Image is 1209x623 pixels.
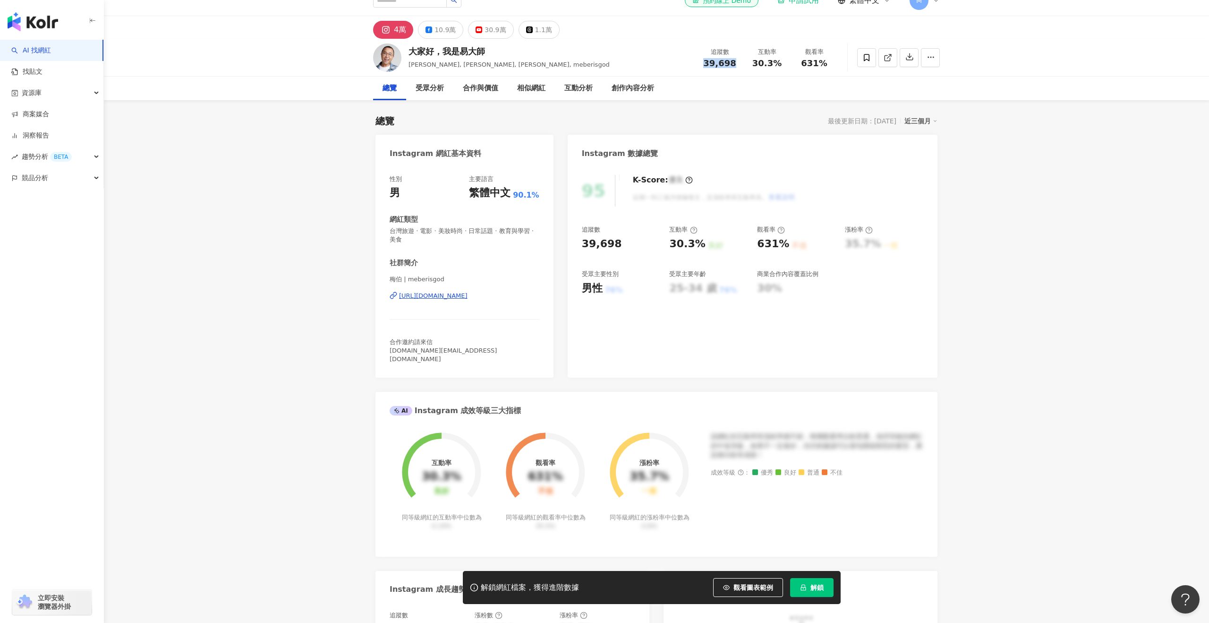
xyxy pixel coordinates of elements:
[535,23,552,36] div: 1.1萬
[775,469,796,476] span: 良好
[560,611,587,620] div: 漲粉率
[50,152,72,162] div: BETA
[669,237,705,251] div: 30.3%
[538,487,553,496] div: 不佳
[432,522,451,529] span: 0.19%
[418,21,463,39] button: 10.9萬
[513,190,539,200] span: 90.1%
[612,83,654,94] div: 創作內容分析
[390,275,539,284] span: 梅伯 | meberisgod
[822,469,843,476] span: 不佳
[390,227,539,244] span: 台灣旅遊 · 電影 · 美妝時尚 · 日常話題 · 教育與學習 · 美食
[375,114,394,128] div: 總覽
[504,513,587,530] div: 同等級網紅的觀看率中位數為
[757,225,785,234] div: 觀看率
[582,237,622,251] div: 39,698
[390,406,521,416] div: Instagram 成效等級三大指標
[11,46,51,55] a: searchAI 找網紅
[790,578,834,597] button: 解鎖
[373,43,401,72] img: KOL Avatar
[757,237,789,251] div: 631%
[390,406,412,415] div: AI
[711,432,923,460] div: 該網紅的互動率和漲粉率都不錯，唯獨觀看率比較普通，為同等級的網紅的中低等級，效果不一定會好，但仍然建議可以發包開箱類型的案型，應該會比較有成效！
[481,583,579,593] div: 解鎖網紅檔案，獲得進階數據
[434,23,456,36] div: 10.9萬
[828,117,896,125] div: 最後更新日期：[DATE]
[582,270,619,278] div: 受眾主要性別
[15,595,34,610] img: chrome extension
[390,292,539,300] a: [URL][DOMAIN_NAME]
[845,225,873,234] div: 漲粉率
[485,23,506,36] div: 30.9萬
[564,83,593,94] div: 互動分析
[582,225,600,234] div: 追蹤數
[400,513,483,530] div: 同等級網紅的互動率中位數為
[528,470,563,484] div: 631%
[390,258,418,268] div: 社群簡介
[432,459,451,467] div: 互動率
[416,83,444,94] div: 受眾分析
[469,186,511,200] div: 繁體中文
[904,115,937,127] div: 近三個月
[383,83,397,94] div: 總覽
[11,110,49,119] a: 商案媒合
[422,470,461,484] div: 30.3%
[642,487,657,496] div: 一般
[799,469,819,476] span: 普通
[630,470,669,484] div: 35.7%
[390,338,497,363] span: 合作邀約請來信 [DOMAIN_NAME][EMAIL_ADDRESS][DOMAIN_NAME]
[394,23,406,36] div: 4萬
[641,522,657,529] span: 0.8%
[810,584,824,591] span: 解鎖
[519,21,560,39] button: 1.1萬
[8,12,58,31] img: logo
[22,146,72,167] span: 趨勢分析
[475,611,502,620] div: 漲粉數
[733,584,773,591] span: 觀看圖表範例
[11,154,18,160] span: rise
[390,148,481,159] div: Instagram 網紅基本資料
[757,270,818,278] div: 商業合作內容覆蓋比例
[608,513,691,530] div: 同等級網紅的漲粉率中位數為
[463,83,498,94] div: 合作與價值
[711,469,923,476] div: 成效等級 ：
[468,21,513,39] button: 30.9萬
[703,58,736,68] span: 39,698
[669,225,697,234] div: 互動率
[390,186,400,200] div: 男
[752,469,773,476] span: 優秀
[536,459,555,467] div: 觀看率
[12,589,92,615] a: chrome extension立即安裝 瀏覽器外掛
[801,59,827,68] span: 631%
[390,215,418,225] div: 網紅類型
[800,584,807,591] span: lock
[399,292,468,300] div: [URL][DOMAIN_NAME]
[582,281,603,296] div: 男性
[639,459,659,467] div: 漲粉率
[373,21,413,39] button: 4萬
[633,175,693,185] div: K-Score :
[713,578,783,597] button: 觀看圖表範例
[796,47,832,57] div: 觀看率
[390,611,408,620] div: 追蹤數
[409,61,610,68] span: [PERSON_NAME], [PERSON_NAME], [PERSON_NAME], meberisgod
[517,83,545,94] div: 相似網紅
[38,594,71,611] span: 立即安裝 瀏覽器外掛
[22,82,42,104] span: 資源庫
[469,175,494,183] div: 主要語言
[434,487,449,496] div: 良好
[752,59,782,68] span: 30.3%
[702,47,738,57] div: 追蹤數
[22,167,48,189] span: 競品分析
[11,131,49,140] a: 洞察報告
[749,47,785,57] div: 互動率
[409,45,610,57] div: 大家好，我是易大師
[390,175,402,183] div: 性別
[11,67,43,77] a: 找貼文
[669,270,706,278] div: 受眾主要年齡
[536,522,555,529] span: 35.5%
[582,148,658,159] div: Instagram 數據總覽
